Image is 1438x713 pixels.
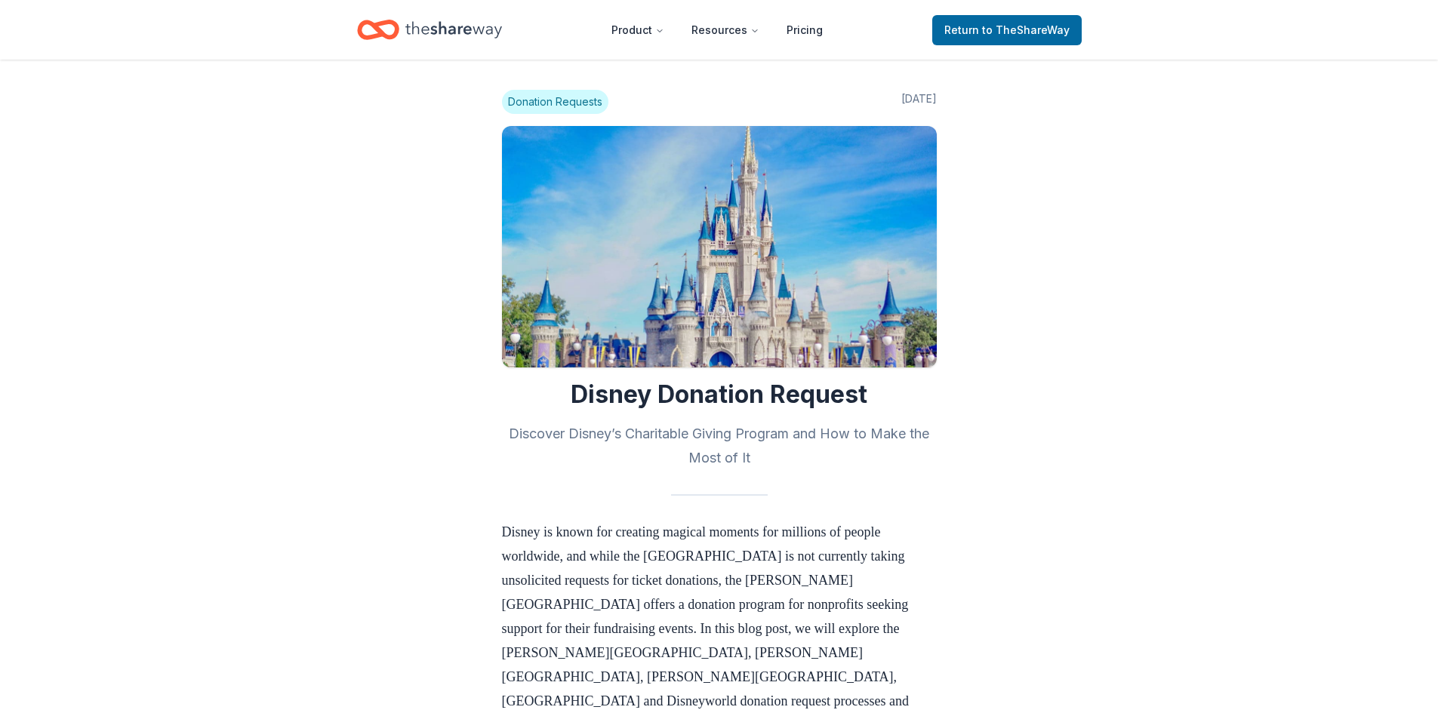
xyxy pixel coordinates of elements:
a: Home [357,12,502,48]
nav: Main [599,12,835,48]
img: Image for Disney Donation Request [502,126,937,367]
button: Resources [679,15,771,45]
span: Donation Requests [502,90,608,114]
h1: Disney Donation Request [502,380,937,410]
h2: Discover Disney’s Charitable Giving Program and How to Make the Most of It [502,422,937,470]
span: [DATE] [901,90,937,114]
span: to TheShareWay [982,23,1070,36]
a: Returnto TheShareWay [932,15,1082,45]
span: Return [944,21,1070,39]
a: Pricing [774,15,835,45]
button: Product [599,15,676,45]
